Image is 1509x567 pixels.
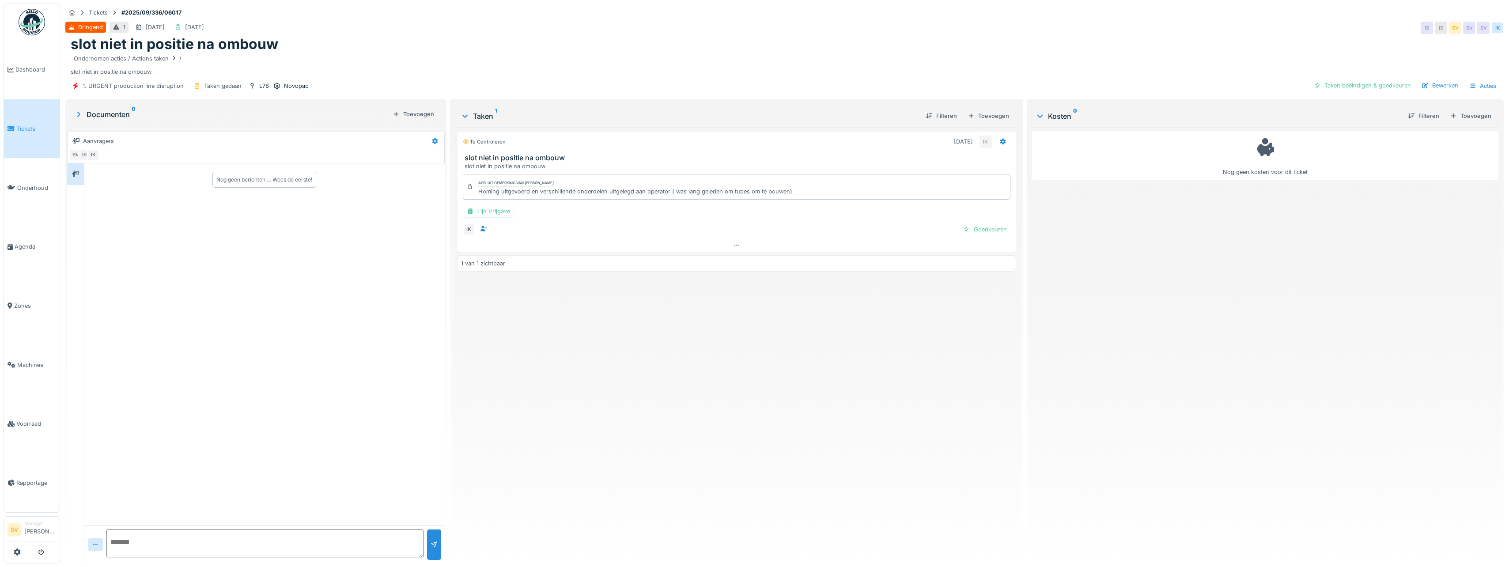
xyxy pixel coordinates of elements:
[17,361,56,369] span: Machines
[89,8,108,17] div: Tickets
[83,137,114,145] div: Aanvragers
[4,158,60,217] a: Onderhoud
[4,454,60,513] a: Rapportage
[463,205,514,218] div: Lijn Vrijgave
[83,82,184,90] div: 1. URGENT production line disruption
[185,23,204,31] div: [DATE]
[284,82,308,90] div: Novopac
[495,111,497,121] sup: 1
[1463,22,1475,34] div: SV
[980,136,992,148] div: IK
[1477,22,1490,34] div: SV
[964,110,1013,122] div: Toevoegen
[16,125,56,133] span: Tickets
[15,65,56,74] span: Dashboard
[16,479,56,487] span: Rapportage
[465,154,1012,162] h3: slot niet in positie na ombouw
[1038,135,1493,176] div: Nog geen kosten voor dit ticket
[4,276,60,336] a: Zones
[259,82,269,90] div: L78
[463,223,475,235] div: IK
[146,23,165,31] div: [DATE]
[1404,110,1443,122] div: Filteren
[478,187,792,196] div: Homing uitgevoerd en verschillende onderdelen uitgelegd aan operator ( was lang geleden om tubes ...
[74,54,182,63] div: Ondernomen acties / Actions taken /
[71,36,278,53] h1: slot niet in positie na ombouw
[19,9,45,35] img: Badge_color-CXgf-gQk.svg
[74,109,389,120] div: Documenten
[960,223,1010,235] div: Goedkeuren
[8,523,21,537] li: SV
[4,99,60,159] a: Tickets
[204,82,242,90] div: Taken gedaan
[461,111,919,121] div: Taken
[118,8,185,17] strong: #2025/09/336/06017
[1449,22,1461,34] div: SV
[4,394,60,454] a: Voorraad
[922,110,961,122] div: Filteren
[71,53,1498,76] div: slot niet in positie na ombouw
[78,23,103,31] div: Dringend
[1421,22,1433,34] div: IS
[15,242,56,251] span: Agenda
[1491,22,1504,34] div: IK
[465,162,1012,170] div: slot niet in positie na ombouw
[69,149,82,161] div: SV
[1446,110,1495,122] div: Toevoegen
[16,420,56,428] span: Voorraad
[4,335,60,394] a: Machines
[1435,22,1447,34] div: IS
[1310,79,1414,91] div: Taken beëindigen & goedkeuren
[87,149,99,161] div: IK
[216,176,312,184] div: Nog geen berichten … Wees de eerste!
[1418,79,1462,91] div: Bewerken
[1465,79,1500,92] div: Acties
[78,149,91,161] div: IS
[463,138,506,146] div: Te controleren
[123,23,125,31] div: 1
[14,302,56,310] span: Zones
[17,184,56,192] span: Onderhoud
[4,217,60,276] a: Agenda
[478,180,554,186] div: Afsluit opmerking van [PERSON_NAME]
[24,520,56,539] li: [PERSON_NAME]
[24,520,56,527] div: Manager
[8,520,56,541] a: SV Manager[PERSON_NAME]
[389,108,438,120] div: Toevoegen
[1073,111,1077,121] sup: 0
[132,109,136,120] sup: 0
[1036,111,1401,121] div: Kosten
[4,40,60,99] a: Dashboard
[954,137,973,146] div: [DATE]
[461,259,505,268] div: 1 van 1 zichtbaar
